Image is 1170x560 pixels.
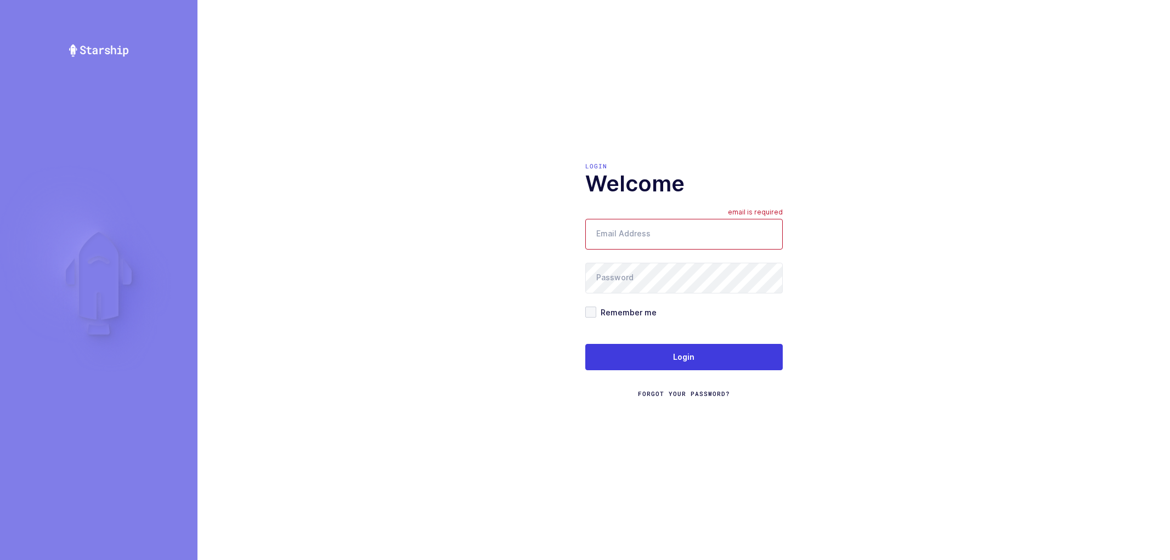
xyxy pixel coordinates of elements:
input: Password [585,263,783,293]
img: Starship [68,44,129,57]
button: Login [585,344,783,370]
h1: Welcome [585,171,783,197]
a: Forgot Your Password? [638,389,730,398]
div: email is required [728,208,783,219]
input: Email Address [585,219,783,250]
div: Login [585,162,783,171]
span: Remember me [596,307,657,318]
span: Login [673,352,694,363]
